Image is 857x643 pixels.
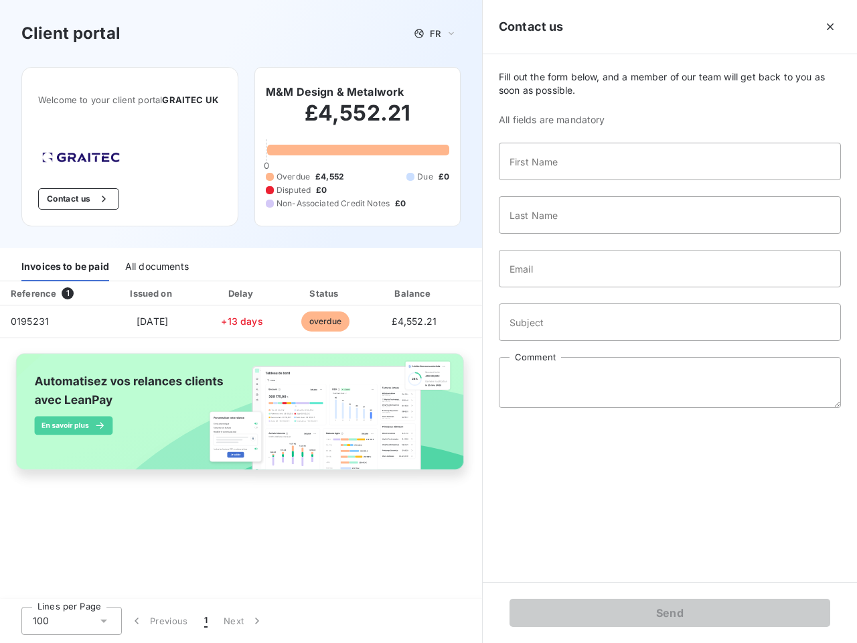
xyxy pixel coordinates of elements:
[499,113,841,127] span: All fields are mandatory
[38,188,119,210] button: Contact us
[285,287,365,300] div: Status
[264,160,269,171] span: 0
[510,599,830,627] button: Send
[499,17,564,36] h5: Contact us
[266,84,404,100] h6: M&M Design & Metalwork
[162,94,218,105] span: GRAITEC UK
[38,148,124,167] img: Company logo
[62,287,74,299] span: 1
[499,196,841,234] input: placeholder
[392,315,437,327] span: £4,552.21
[204,614,208,628] span: 1
[499,250,841,287] input: placeholder
[216,607,272,635] button: Next
[11,315,49,327] span: 0195231
[463,287,530,300] div: PDF
[204,287,281,300] div: Delay
[430,28,441,39] span: FR
[196,607,216,635] button: 1
[122,607,196,635] button: Previous
[315,171,344,183] span: £4,552
[106,287,198,300] div: Issued on
[11,288,56,299] div: Reference
[499,143,841,180] input: placeholder
[33,614,49,628] span: 100
[499,70,841,97] span: Fill out the form below, and a member of our team will get back to you as soon as possible.
[277,184,311,196] span: Disputed
[499,303,841,341] input: placeholder
[316,184,327,196] span: £0
[395,198,406,210] span: £0
[266,100,449,140] h2: £4,552.21
[221,315,262,327] span: +13 days
[301,311,349,332] span: overdue
[21,21,121,46] h3: Client portal
[439,171,449,183] span: £0
[38,94,222,105] span: Welcome to your client portal
[5,346,477,490] img: banner
[417,171,433,183] span: Due
[370,287,457,300] div: Balance
[21,253,109,281] div: Invoices to be paid
[125,253,189,281] div: All documents
[277,198,390,210] span: Non-Associated Credit Notes
[277,171,310,183] span: Overdue
[137,315,168,327] span: [DATE]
